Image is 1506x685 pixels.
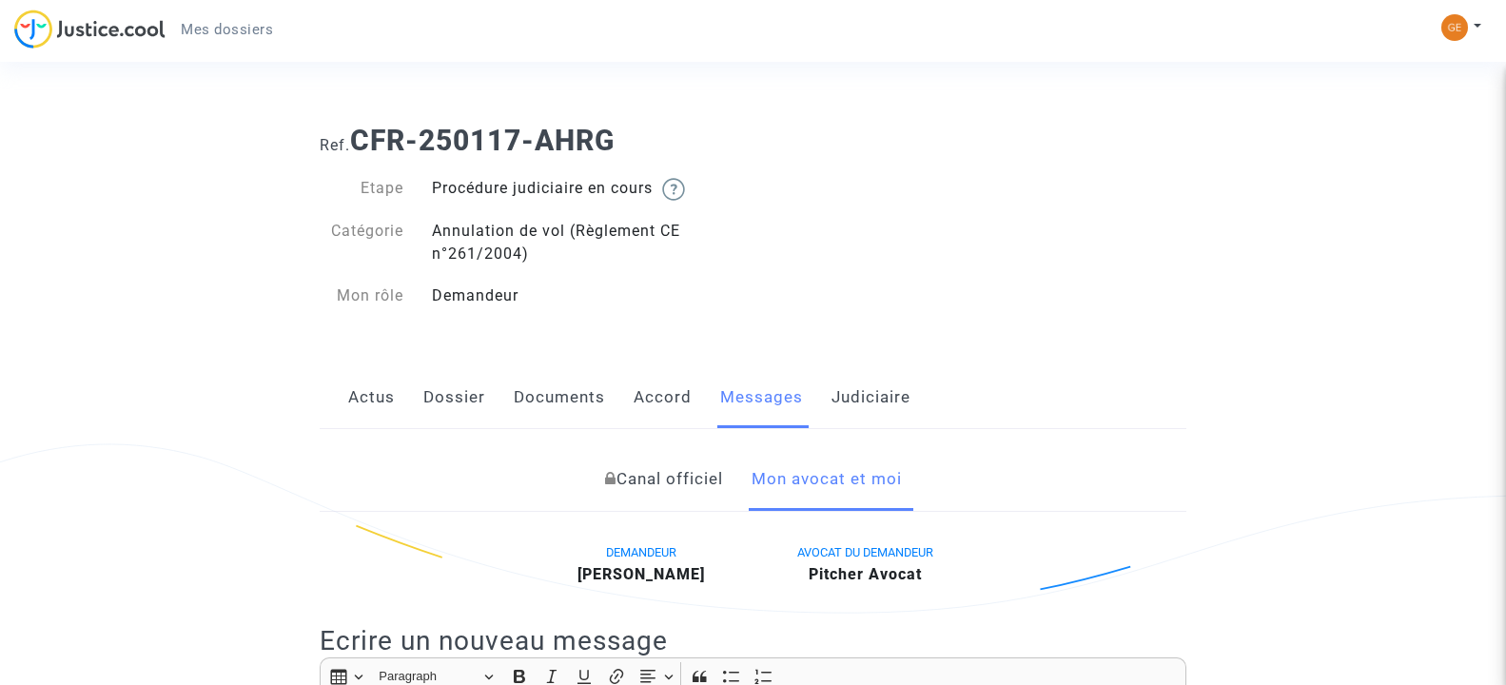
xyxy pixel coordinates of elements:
[348,366,395,429] a: Actus
[305,284,418,307] div: Mon rôle
[606,545,676,559] span: DEMANDEUR
[514,366,605,429] a: Documents
[634,366,692,429] a: Accord
[797,545,933,559] span: AVOCAT DU DEMANDEUR
[418,177,753,201] div: Procédure judiciaire en cours
[305,177,418,201] div: Etape
[423,366,485,429] a: Dossier
[752,448,902,511] a: Mon avocat et moi
[166,15,288,44] a: Mes dossiers
[1441,14,1468,41] img: 92eb660d8ef6fe8d4ce212b5d5ab747f
[181,21,273,38] span: Mes dossiers
[14,10,166,49] img: jc-logo.svg
[418,220,753,265] div: Annulation de vol (Règlement CE n°261/2004)
[720,366,803,429] a: Messages
[605,448,723,511] a: Canal officiel
[320,624,1186,657] h2: Ecrire un nouveau message
[577,565,705,583] b: [PERSON_NAME]
[418,284,753,307] div: Demandeur
[831,366,910,429] a: Judiciaire
[662,178,685,201] img: help.svg
[320,136,350,154] span: Ref.
[305,220,418,265] div: Catégorie
[350,124,615,157] b: CFR-250117-AHRG
[809,565,922,583] b: Pitcher Avocat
